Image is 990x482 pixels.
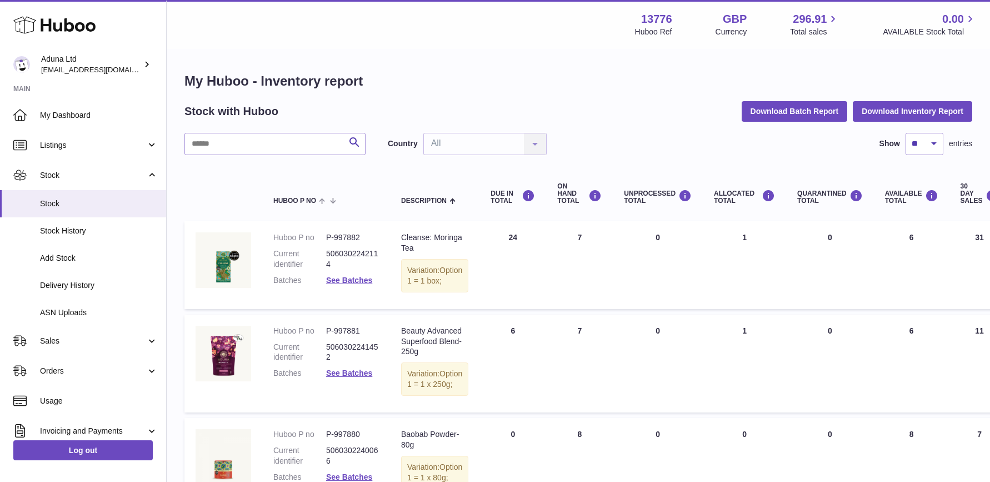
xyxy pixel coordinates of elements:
[635,27,672,37] div: Huboo Ref
[326,473,372,481] a: See Batches
[828,326,832,335] span: 0
[184,72,972,90] h1: My Huboo - Inventory report
[196,326,251,381] img: product image
[703,315,786,413] td: 1
[326,445,379,466] dd: 5060302240066
[742,101,848,121] button: Download Batch Report
[326,326,379,336] dd: P-997881
[557,183,602,205] div: ON HAND Total
[388,138,418,149] label: Country
[949,138,972,149] span: entries
[479,315,546,413] td: 6
[407,266,462,285] span: Option 1 = 1 box;
[401,362,468,396] div: Variation:
[40,366,146,376] span: Orders
[624,190,692,205] div: UNPROCESSED Total
[41,65,163,74] span: [EMAIL_ADDRESS][DOMAIN_NAME]
[326,429,379,440] dd: P-997880
[714,190,775,205] div: ALLOCATED Total
[879,138,900,149] label: Show
[546,221,613,309] td: 7
[790,27,839,37] span: Total sales
[13,440,153,460] a: Log out
[326,369,372,377] a: See Batches
[273,429,326,440] dt: Huboo P no
[13,56,30,73] img: foyin.fagbemi@aduna.com
[401,197,447,205] span: Description
[273,275,326,286] dt: Batches
[942,12,964,27] span: 0.00
[326,249,379,270] dd: 5060302242114
[828,430,832,439] span: 0
[723,12,747,27] strong: GBP
[401,232,468,254] div: Cleanse: Moringa Tea
[273,326,326,336] dt: Huboo P no
[326,342,379,363] dd: 5060302241452
[40,226,158,236] span: Stock History
[40,280,158,291] span: Delivery History
[790,12,839,37] a: 296.91 Total sales
[546,315,613,413] td: 7
[716,27,747,37] div: Currency
[874,315,949,413] td: 6
[40,140,146,151] span: Listings
[613,221,703,309] td: 0
[874,221,949,309] td: 6
[273,445,326,466] dt: Current identifier
[40,336,146,346] span: Sales
[793,12,827,27] span: 296.91
[491,190,535,205] div: DUE IN TOTAL
[641,12,672,27] strong: 13776
[703,221,786,309] td: 1
[613,315,703,413] td: 0
[273,197,316,205] span: Huboo P no
[326,232,379,243] dd: P-997882
[883,27,977,37] span: AVAILABLE Stock Total
[273,342,326,363] dt: Current identifier
[273,232,326,243] dt: Huboo P no
[885,190,938,205] div: AVAILABLE Total
[184,104,278,119] h2: Stock with Huboo
[883,12,977,37] a: 0.00 AVAILABLE Stock Total
[853,101,972,121] button: Download Inventory Report
[401,429,468,450] div: Baobab Powder- 80g
[828,233,832,242] span: 0
[40,198,158,209] span: Stock
[40,170,146,181] span: Stock
[273,249,326,270] dt: Current identifier
[326,276,372,285] a: See Batches
[797,190,863,205] div: QUARANTINED Total
[479,221,546,309] td: 24
[40,426,146,436] span: Invoicing and Payments
[40,253,158,264] span: Add Stock
[41,54,141,75] div: Aduna Ltd
[40,110,158,121] span: My Dashboard
[401,259,468,292] div: Variation:
[401,326,468,357] div: Beauty Advanced Superfood Blend- 250g
[40,307,158,318] span: ASN Uploads
[196,232,251,288] img: product image
[273,368,326,379] dt: Batches
[40,396,158,406] span: Usage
